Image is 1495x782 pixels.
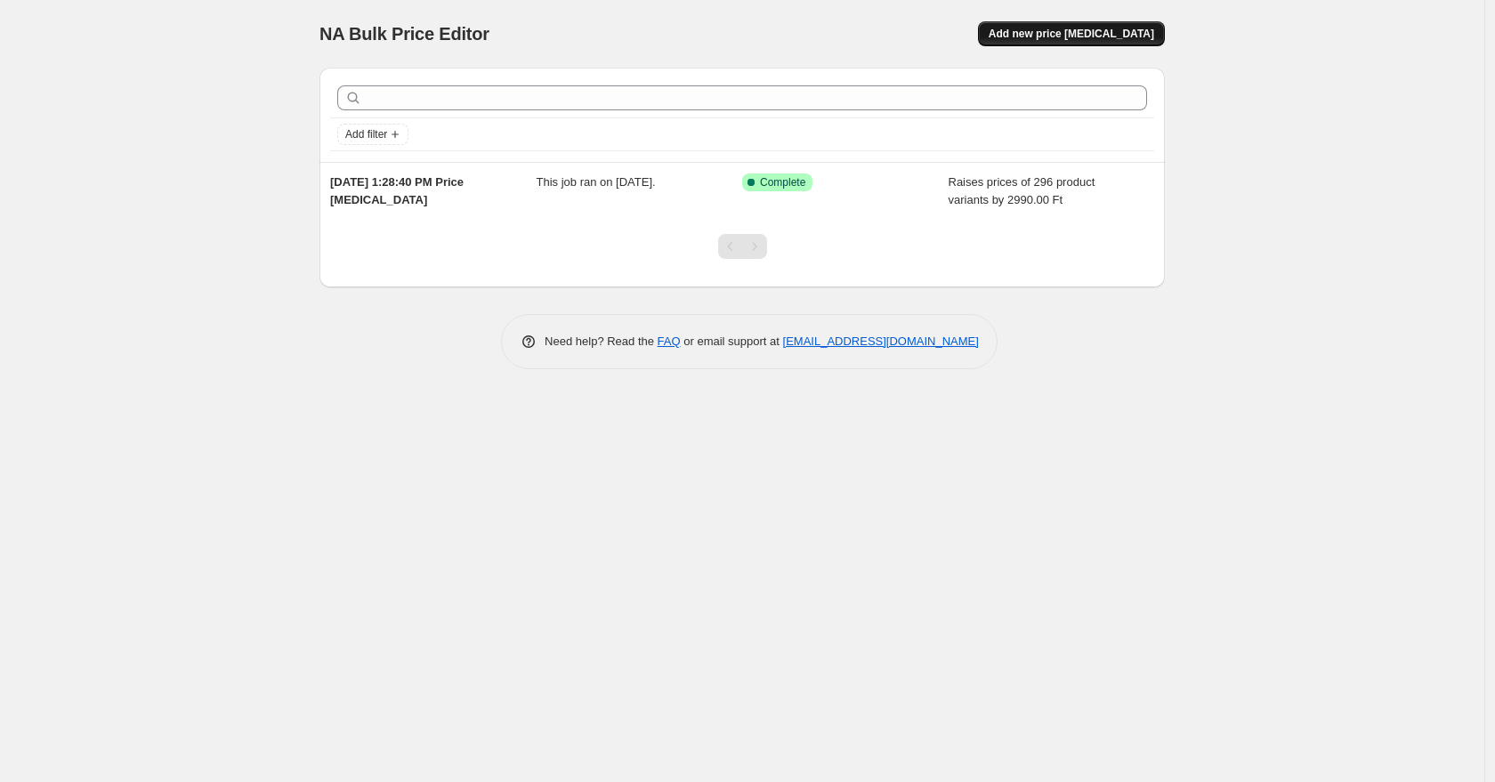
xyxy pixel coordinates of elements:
span: NA Bulk Price Editor [319,24,489,44]
button: Add new price [MEDICAL_DATA] [978,21,1165,46]
span: Add filter [345,127,387,141]
a: FAQ [658,335,681,348]
span: Need help? Read the [545,335,658,348]
nav: Pagination [718,234,767,259]
span: [DATE] 1:28:40 PM Price [MEDICAL_DATA] [330,175,464,206]
a: [EMAIL_ADDRESS][DOMAIN_NAME] [783,335,979,348]
span: Complete [760,175,805,189]
span: Add new price [MEDICAL_DATA] [989,27,1154,41]
button: Add filter [337,124,408,145]
span: Raises prices of 296 product variants by 2990.00 Ft [949,175,1095,206]
span: This job ran on [DATE]. [537,175,656,189]
span: or email support at [681,335,783,348]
